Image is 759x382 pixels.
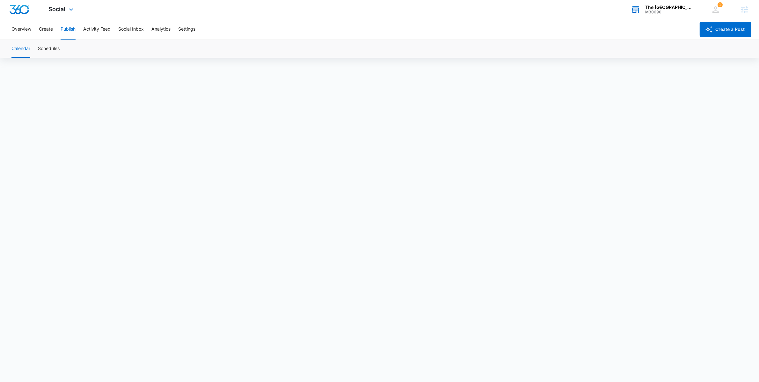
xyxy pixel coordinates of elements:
[700,22,751,37] button: Create a Post
[38,40,60,58] button: Schedules
[718,2,723,7] span: 1
[83,19,111,40] button: Activity Feed
[11,40,30,58] button: Calendar
[118,19,144,40] button: Social Inbox
[61,19,76,40] button: Publish
[645,5,692,10] div: account name
[49,6,66,12] span: Social
[178,19,195,40] button: Settings
[11,19,31,40] button: Overview
[151,19,171,40] button: Analytics
[39,19,53,40] button: Create
[718,2,723,7] div: notifications count
[645,10,692,14] div: account id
